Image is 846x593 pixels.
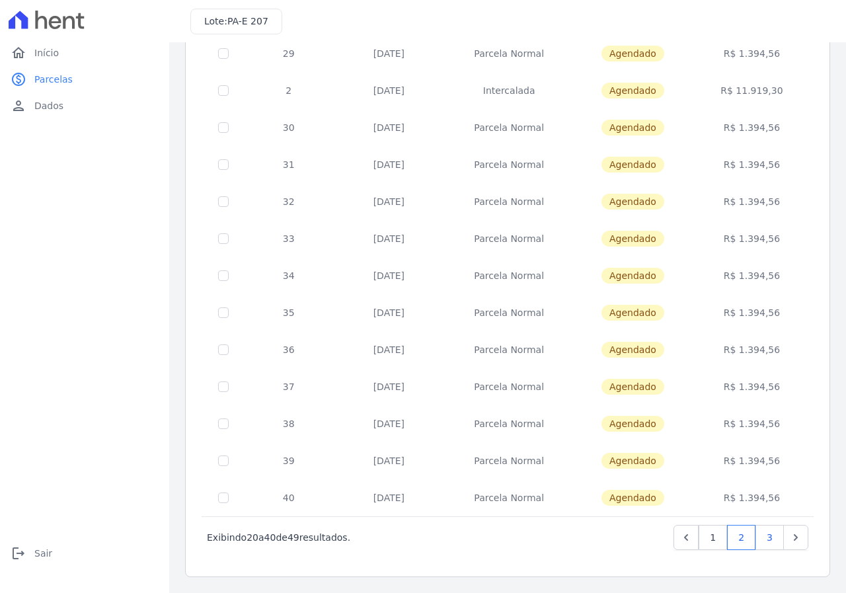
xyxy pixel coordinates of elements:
td: Parcela Normal [445,220,573,257]
td: [DATE] [333,72,445,109]
td: [DATE] [333,331,445,368]
td: 35 [245,294,333,331]
span: Sair [34,547,52,560]
td: 37 [245,368,333,405]
span: Agendado [601,379,664,395]
td: Parcela Normal [445,479,573,516]
span: Agendado [601,157,664,173]
a: personDados [5,93,164,119]
td: R$ 1.394,56 [693,331,812,368]
i: home [11,45,26,61]
span: PA-E 207 [227,16,268,26]
a: 3 [755,525,784,550]
td: R$ 1.394,56 [693,220,812,257]
td: [DATE] [333,183,445,220]
a: paidParcelas [5,66,164,93]
span: Início [34,46,59,59]
p: Exibindo a de resultados. [207,531,350,544]
td: 29 [245,35,333,72]
a: logoutSair [5,540,164,567]
td: 31 [245,146,333,183]
span: Dados [34,99,63,112]
td: R$ 1.394,56 [693,257,812,294]
td: R$ 1.394,56 [693,479,812,516]
td: R$ 1.394,56 [693,294,812,331]
td: R$ 1.394,56 [693,442,812,479]
td: 30 [245,109,333,146]
span: Agendado [601,120,664,136]
td: [DATE] [333,220,445,257]
td: 38 [245,405,333,442]
td: R$ 1.394,56 [693,183,812,220]
td: [DATE] [333,442,445,479]
td: R$ 1.394,56 [693,109,812,146]
td: Parcela Normal [445,146,573,183]
td: Parcela Normal [445,405,573,442]
span: Agendado [601,194,664,210]
span: 40 [264,532,276,543]
span: Parcelas [34,73,73,86]
td: [DATE] [333,109,445,146]
span: Agendado [601,416,664,432]
td: R$ 1.394,56 [693,368,812,405]
td: 33 [245,220,333,257]
td: R$ 1.394,56 [693,35,812,72]
i: logout [11,545,26,561]
span: Agendado [601,46,664,61]
td: 40 [245,479,333,516]
span: Agendado [601,490,664,506]
td: Parcela Normal [445,368,573,405]
td: Parcela Normal [445,35,573,72]
a: 2 [727,525,755,550]
td: [DATE] [333,294,445,331]
span: Agendado [601,268,664,284]
td: Parcela Normal [445,331,573,368]
td: Intercalada [445,72,573,109]
td: 36 [245,331,333,368]
td: [DATE] [333,257,445,294]
span: 20 [247,532,258,543]
a: 1 [699,525,727,550]
td: 32 [245,183,333,220]
td: [DATE] [333,146,445,183]
td: 2 [245,72,333,109]
h3: Lote: [204,15,268,28]
span: Agendado [601,305,664,321]
td: [DATE] [333,35,445,72]
span: Agendado [601,342,664,358]
span: Agendado [601,453,664,469]
td: Parcela Normal [445,183,573,220]
a: Previous [673,525,699,550]
a: homeInício [5,40,164,66]
td: Parcela Normal [445,294,573,331]
span: Agendado [601,231,664,247]
td: Parcela Normal [445,442,573,479]
td: R$ 11.919,30 [693,72,812,109]
td: [DATE] [333,368,445,405]
span: Agendado [601,83,664,99]
span: 49 [288,532,299,543]
td: [DATE] [333,405,445,442]
td: 34 [245,257,333,294]
td: R$ 1.394,56 [693,405,812,442]
td: R$ 1.394,56 [693,146,812,183]
td: Parcela Normal [445,109,573,146]
i: paid [11,71,26,87]
td: Parcela Normal [445,257,573,294]
td: 39 [245,442,333,479]
td: [DATE] [333,479,445,516]
i: person [11,98,26,114]
a: Next [783,525,808,550]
